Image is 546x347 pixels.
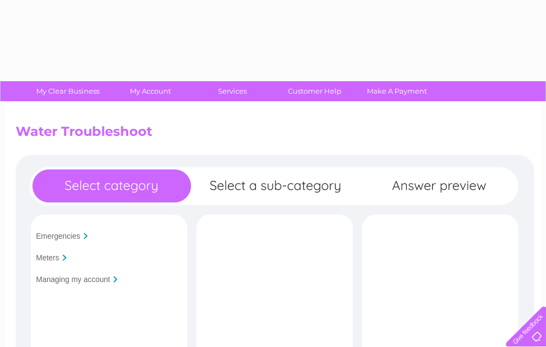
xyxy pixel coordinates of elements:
a: My Account [106,81,195,101]
a: My Clear Business [23,81,113,101]
a: Services [188,81,277,101]
input: Managing my account [36,275,110,284]
input: Emergencies [36,232,81,240]
a: Customer Help [270,81,359,101]
a: Make A Payment [352,81,442,101]
h2: Water Troubleshoot [16,124,531,145]
input: Meters [36,253,60,262]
